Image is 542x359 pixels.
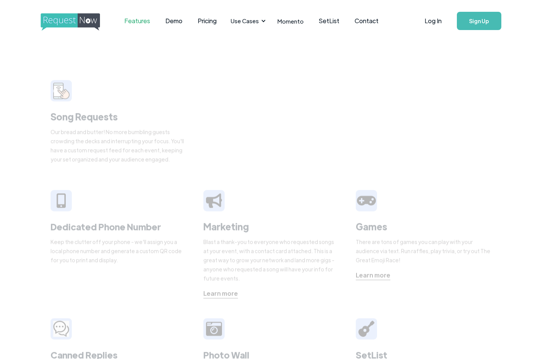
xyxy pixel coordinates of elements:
[51,111,118,122] strong: Song Requests
[358,321,374,337] img: guitar
[417,8,449,34] a: Log In
[203,289,238,299] a: Learn more
[203,221,249,232] strong: Marketing
[203,237,339,283] div: Blast a thank-you to everyone who requested songs at your event, with a contact card attached. Th...
[190,9,224,33] a: Pricing
[206,321,222,337] img: camera icon
[51,221,161,233] strong: Dedicated Phone Number
[206,194,222,208] img: megaphone
[41,13,98,29] a: home
[41,13,114,31] img: requestnow logo
[356,237,491,265] div: There are tons of games you can play with your audience via text. Run raffles, play trivia, or tr...
[357,193,376,208] img: video game
[203,289,238,298] div: Learn more
[231,17,259,25] div: Use Cases
[311,9,347,33] a: SetList
[57,193,66,208] img: iphone
[457,12,501,30] a: Sign Up
[347,9,386,33] a: Contact
[53,321,69,337] img: camera icon
[226,9,268,33] div: Use Cases
[117,9,158,33] a: Features
[51,237,186,265] div: Keep the clutter off your phone - we'll assign you a local phone number and generate a custom QR ...
[270,10,311,32] a: Momento
[356,221,387,232] strong: Games
[51,127,186,164] div: Our bread and butter! No more bumbling guests crowding the decks and interrupting your focus. You...
[53,83,70,99] img: smarphone
[158,9,190,33] a: Demo
[356,271,390,280] a: Learn more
